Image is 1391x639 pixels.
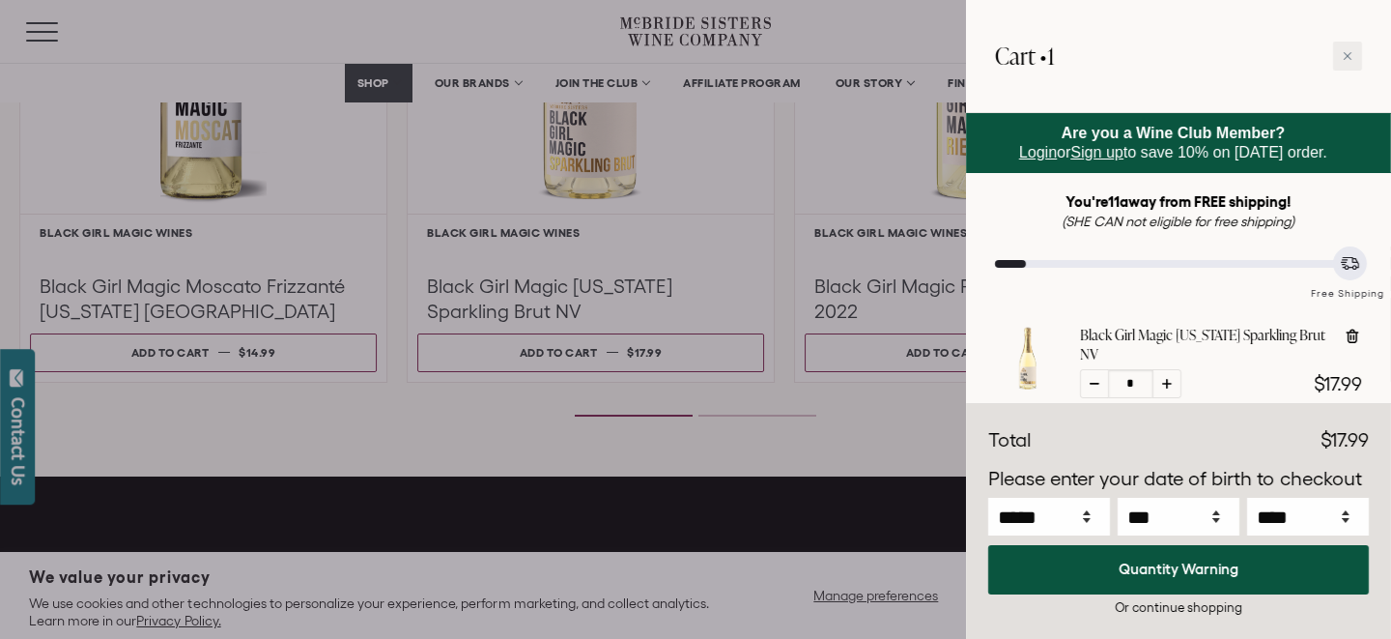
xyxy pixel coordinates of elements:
div: Or continue shopping [988,598,1369,617]
a: Black Girl Magic [US_STATE] Sparkling Brut NV [1080,326,1328,364]
span: 11 [1108,193,1120,210]
strong: You're away from FREE shipping! [1066,193,1292,210]
span: $17.99 [1320,429,1369,450]
em: (SHE CAN not eligible for free shipping) [1063,214,1295,229]
a: Sign up [1071,144,1123,160]
div: Total [988,426,1031,455]
a: Login [1019,144,1057,160]
span: $17.99 [1314,373,1362,394]
span: 1 [1047,40,1054,72]
div: Free Shipping [1304,268,1391,302]
h2: Cart • [995,29,1054,83]
a: Black Girl Magic California Sparkling Brut NV [995,374,1061,395]
button: Quantity Warning [988,545,1369,595]
strong: Are you a Wine Club Member? [1062,125,1286,141]
span: or to save 10% on [DATE] order. [1019,125,1327,160]
p: Please enter your date of birth to checkout [988,465,1369,494]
